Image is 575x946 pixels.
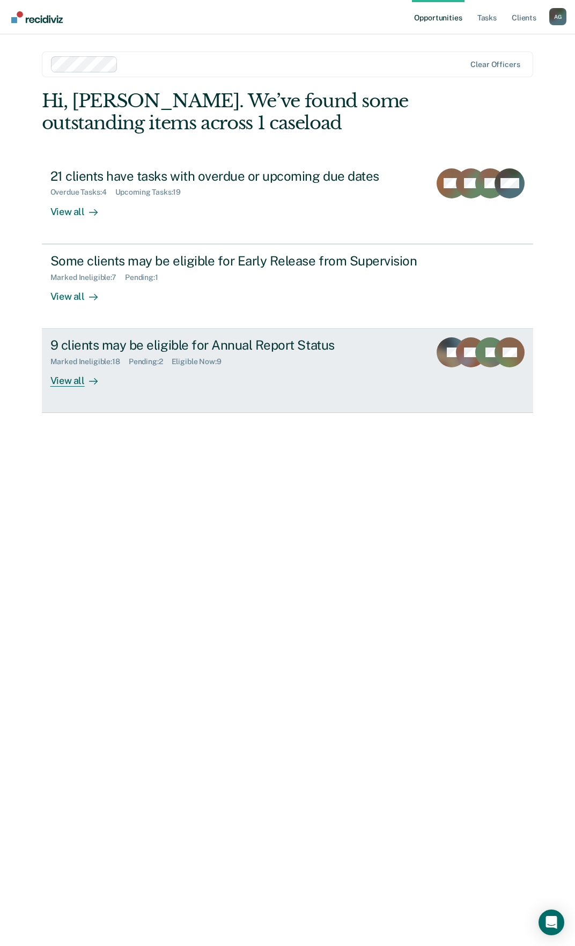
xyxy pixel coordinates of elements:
[50,273,125,282] div: Marked Ineligible : 7
[50,253,427,269] div: Some clients may be eligible for Early Release from Supervision
[539,910,564,935] div: Open Intercom Messenger
[42,244,534,329] a: Some clients may be eligible for Early Release from SupervisionMarked Ineligible:7Pending:1View all
[42,329,534,413] a: 9 clients may be eligible for Annual Report StatusMarked Ineligible:18Pending:2Eligible Now:9View...
[50,197,110,218] div: View all
[115,188,190,197] div: Upcoming Tasks : 19
[42,160,534,244] a: 21 clients have tasks with overdue or upcoming due datesOverdue Tasks:4Upcoming Tasks:19View all
[125,273,167,282] div: Pending : 1
[549,8,566,25] div: A G
[50,357,129,366] div: Marked Ineligible : 18
[50,168,422,184] div: 21 clients have tasks with overdue or upcoming due dates
[172,357,230,366] div: Eligible Now : 9
[549,8,566,25] button: Profile dropdown button
[11,11,63,23] img: Recidiviz
[129,357,172,366] div: Pending : 2
[50,282,110,302] div: View all
[470,60,520,69] div: Clear officers
[50,188,115,197] div: Overdue Tasks : 4
[50,366,110,387] div: View all
[50,337,422,353] div: 9 clients may be eligible for Annual Report Status
[42,90,435,134] div: Hi, [PERSON_NAME]. We’ve found some outstanding items across 1 caseload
